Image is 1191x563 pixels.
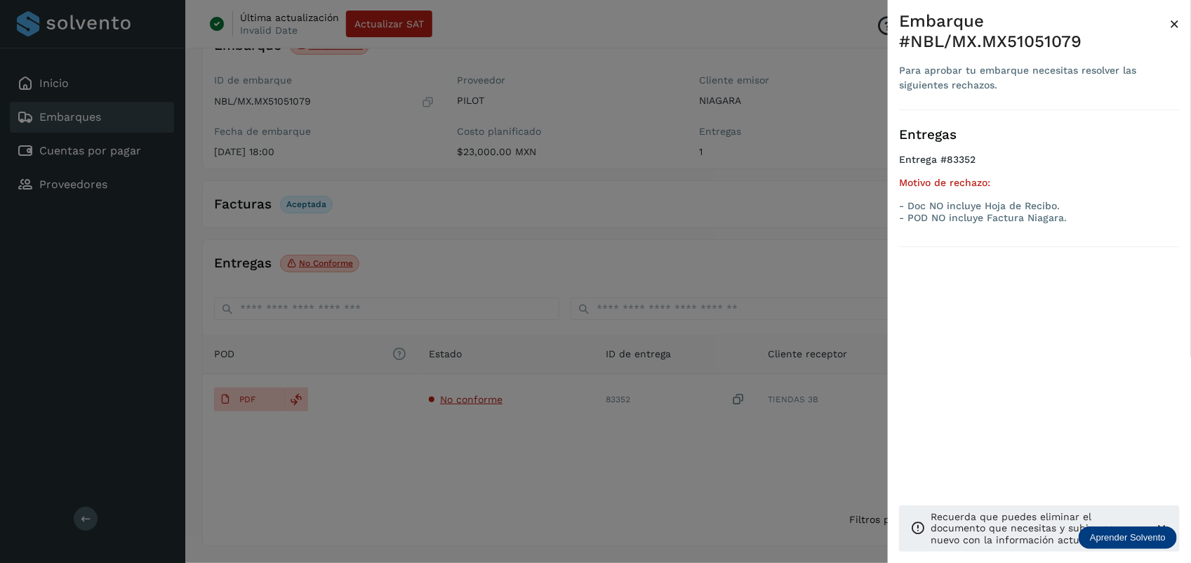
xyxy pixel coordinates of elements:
[899,11,1169,52] div: Embarque #NBL/MX.MX51051079
[931,511,1143,546] p: Recuerda que puedes eliminar el documento que necesitas y subir uno nuevo con la información actu...
[899,63,1169,93] div: Para aprobar tu embarque necesitas resolver las siguientes rechazos.
[1169,11,1180,37] button: Close
[1079,526,1177,549] div: Aprender Solvento
[1090,532,1166,543] p: Aprender Solvento
[899,154,1180,177] h4: Entrega #83352
[1169,14,1180,34] span: ×
[899,127,1180,143] h3: Entregas
[899,200,1180,224] p: - Doc NO incluye Hoja de Recibo. - POD NO incluye Factura Niagara.
[899,177,1180,189] h5: Motivo de rechazo:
